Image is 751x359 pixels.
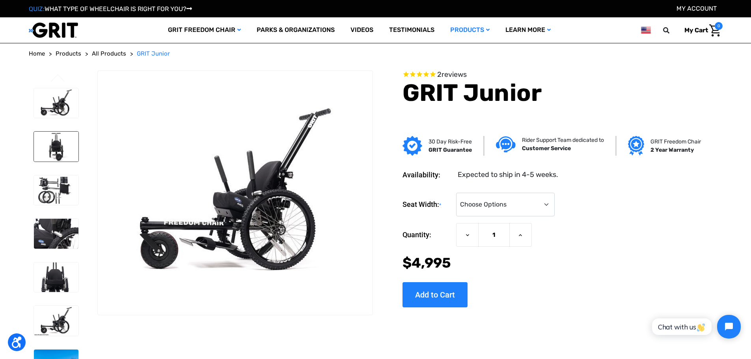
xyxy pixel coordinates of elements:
[429,138,472,146] p: 30 Day Risk-Free
[137,50,170,57] span: GRIT Junior
[403,193,452,217] label: Seat Width:
[522,145,571,152] strong: Customer Service
[458,169,558,180] dd: Expected to ship in 4-5 weeks.
[429,147,472,153] strong: GRIT Guarantee
[56,50,81,57] span: Products
[34,306,78,336] img: GRIT Junior: GRIT Freedom Chair all terrain wheelchair engineered specifically for kids shown wit...
[50,74,66,84] button: Go to slide 3 of 3
[34,132,78,162] img: GRIT Junior: front view of kid-sized model of GRIT Freedom Chair all terrain wheelchair
[403,282,468,307] input: Add to Cart
[381,17,442,43] a: Testimonials
[715,22,723,30] span: 0
[34,262,78,292] img: GRIT Junior: close up front view of pediatric GRIT wheelchair with Invacare Matrx seat, levers, m...
[403,255,451,271] span: $4,995
[628,136,644,156] img: Grit freedom
[496,136,516,153] img: Customer service
[56,49,81,58] a: Products
[498,17,559,43] a: Learn More
[29,49,723,58] nav: Breadcrumb
[249,17,343,43] a: Parks & Organizations
[29,22,78,38] img: GRIT All-Terrain Wheelchair and Mobility Equipment
[92,50,126,57] span: All Products
[522,136,604,144] p: Rider Support Team dedicated to
[676,5,717,12] a: Account
[160,17,249,43] a: GRIT Freedom Chair
[92,49,126,58] a: All Products
[34,88,78,118] img: GRIT Junior: GRIT Freedom Chair all terrain wheelchair engineered specifically for kids
[667,22,678,39] input: Search
[643,308,747,345] iframe: Tidio Chat
[650,147,694,153] strong: 2 Year Warranty
[641,25,650,35] img: us.png
[29,5,45,13] span: QUIZ:
[343,17,381,43] a: Videos
[29,5,192,13] a: QUIZ:WHAT TYPE OF WHEELCHAIR IS RIGHT FOR YOU?
[29,49,45,58] a: Home
[678,22,723,39] a: Cart with 0 items
[684,26,708,34] span: My Cart
[442,70,467,79] span: reviews
[137,49,170,58] a: GRIT Junior
[403,79,698,107] h1: GRIT Junior
[29,50,45,57] span: Home
[403,71,698,79] span: Rated 5.0 out of 5 stars 2 reviews
[403,223,452,247] label: Quantity:
[34,219,78,249] img: GRIT Junior: close up of child-sized GRIT wheelchair with Invacare Matrx seat, levers, and wheels
[650,138,701,146] p: GRIT Freedom Chair
[442,17,498,43] a: Products
[437,70,467,79] span: 2 reviews
[709,24,721,37] img: Cart
[98,101,372,284] img: GRIT Junior: GRIT Freedom Chair all terrain wheelchair engineered specifically for kids
[403,136,422,156] img: GRIT Guarantee
[403,169,452,180] dt: Availability:
[34,175,78,205] img: GRIT Junior: disassembled child-specific GRIT Freedom Chair model with seatback, push handles, fo...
